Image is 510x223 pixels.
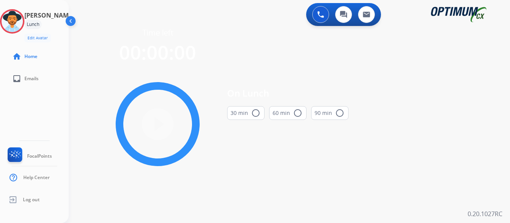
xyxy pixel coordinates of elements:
h3: [PERSON_NAME] [24,11,74,20]
mat-icon: home [12,52,21,61]
a: FocalPoints [6,147,52,165]
span: Emails [24,76,39,82]
span: Help Center [23,175,50,181]
button: 30 min [227,106,265,120]
mat-icon: radio_button_unchecked [293,108,302,118]
div: Lunch [24,20,42,29]
p: 0.20.1027RC [468,209,502,218]
button: 90 min [311,106,349,120]
span: FocalPoints [27,153,52,159]
mat-icon: radio_button_unchecked [335,108,344,118]
span: On Lunch [227,86,349,100]
mat-icon: inbox [12,74,21,83]
span: Home [24,53,37,60]
span: Time left [142,27,173,38]
span: Log out [23,197,40,203]
span: 00:00:00 [119,39,196,65]
mat-icon: radio_button_unchecked [251,108,260,118]
img: avatar [2,11,23,32]
button: 60 min [269,106,307,120]
button: Edit Avatar [24,34,51,42]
